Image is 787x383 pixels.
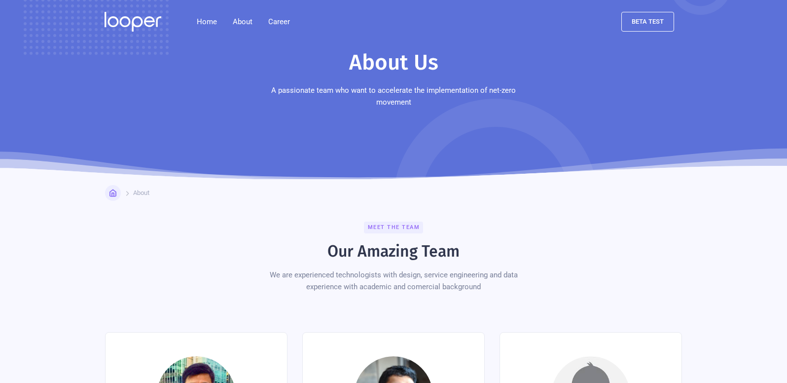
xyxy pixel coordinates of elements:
div: About [133,189,149,197]
div: Home [120,189,137,197]
h1: About Us [349,49,438,77]
div: About [225,12,260,32]
a: Home [189,12,225,32]
h2: Our Amazing Team [327,241,460,261]
div: Meet the team [364,222,424,233]
p: A passionate team who want to accelerate the implementation of net-zero movement [253,84,534,108]
div: We are experienced technologists with design, service engineering and data experience with academ... [253,269,534,293]
div: About [233,16,252,28]
a: Career [260,12,298,32]
a: Home [105,185,121,201]
a: beta test [621,12,674,32]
